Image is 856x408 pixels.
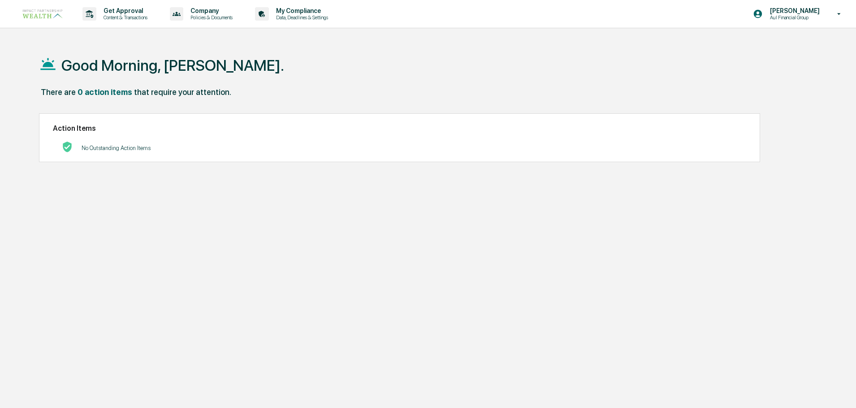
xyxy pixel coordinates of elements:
p: Data, Deadlines & Settings [269,14,333,21]
p: Get Approval [96,7,152,14]
p: No Outstanding Action Items [82,145,151,151]
h1: Good Morning, [PERSON_NAME]. [61,56,284,74]
div: There are [41,87,76,97]
p: Policies & Documents [183,14,237,21]
img: logo [22,8,65,20]
img: No Actions logo [62,142,73,152]
p: Content & Transactions [96,14,152,21]
p: [PERSON_NAME] [763,7,824,14]
div: that require your attention. [134,87,231,97]
h2: Action Items [53,124,746,133]
div: 0 action items [78,87,132,97]
p: Company [183,7,237,14]
p: My Compliance [269,7,333,14]
p: Aul Financial Group [763,14,824,21]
